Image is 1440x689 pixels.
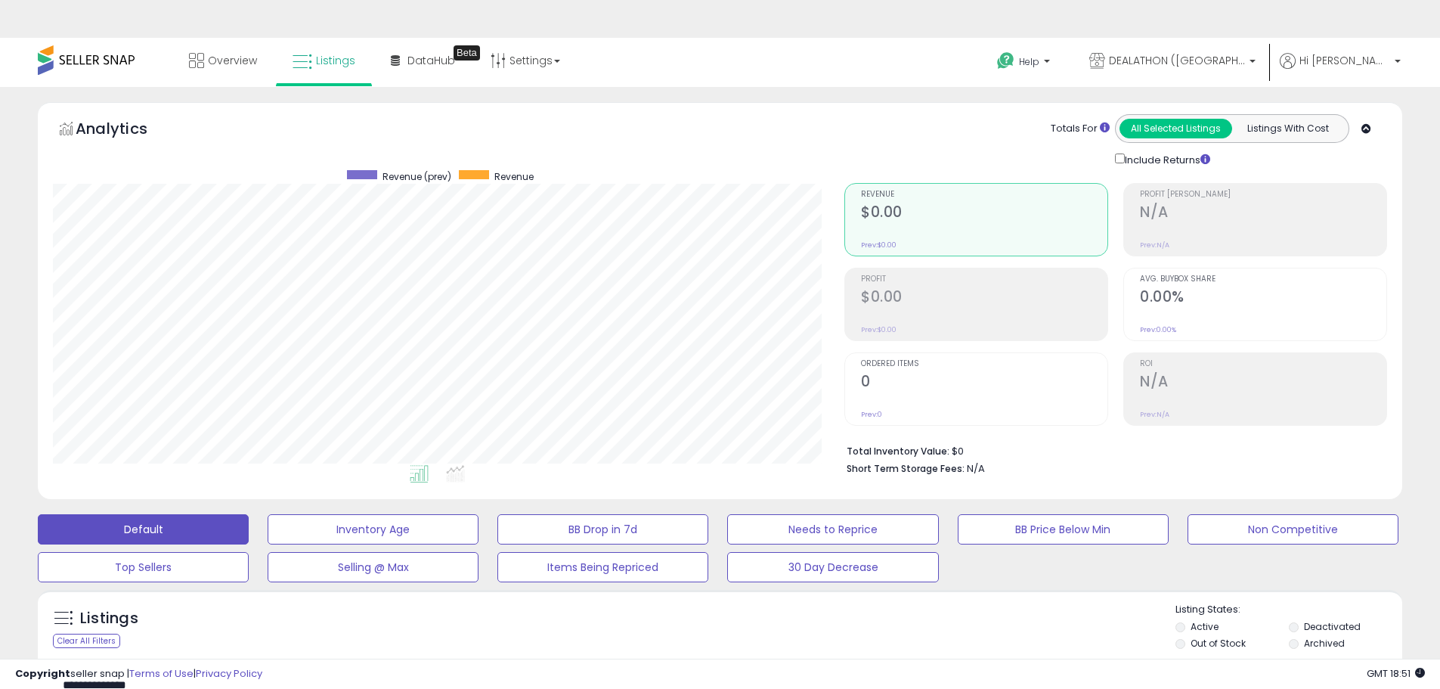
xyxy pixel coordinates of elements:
small: Prev: $0.00 [861,241,897,250]
div: Include Returns [1104,151,1228,168]
span: ROI [1140,360,1386,368]
span: 2025-09-10 18:51 GMT [1367,666,1425,681]
div: Clear All Filters [53,634,120,648]
div: seller snap | | [15,667,262,681]
button: Non Competitive [1188,514,1398,545]
h5: Listings [80,608,138,629]
span: Profit [PERSON_NAME] [1140,191,1386,199]
h2: 0 [861,373,1107,393]
span: DEALATHON ([GEOGRAPHIC_DATA]) [1109,53,1245,68]
a: Overview [178,38,268,83]
span: Overview [208,53,257,68]
label: Active [1191,620,1219,633]
span: Listings [316,53,355,68]
h5: Analytics [76,118,177,143]
div: Totals For [1051,122,1110,136]
div: Tooltip anchor [454,45,480,61]
button: Items Being Repriced [497,552,708,582]
button: Top Sellers [38,552,249,582]
small: Prev: $0.00 [861,325,897,334]
span: Help [1019,55,1039,68]
button: Default [38,514,249,545]
button: Listings With Cost [1231,119,1344,138]
span: Revenue [861,191,1107,199]
a: DEALATHON ([GEOGRAPHIC_DATA]) [1078,38,1267,87]
button: Needs to Reprice [727,514,938,545]
small: Prev: 0.00% [1140,325,1176,334]
span: Profit [861,275,1107,284]
span: Revenue [494,170,534,183]
h2: N/A [1140,203,1386,224]
p: Listing States: [1175,603,1402,617]
a: Listings [281,38,367,83]
h2: N/A [1140,373,1386,393]
li: $0 [847,441,1376,459]
span: DataHub [407,53,455,68]
span: Ordered Items [861,360,1107,368]
b: Total Inventory Value: [847,445,949,458]
span: Hi [PERSON_NAME] [1299,53,1390,68]
b: Short Term Storage Fees: [847,462,965,475]
button: 30 Day Decrease [727,552,938,582]
i: Get Help [996,51,1015,70]
small: Prev: N/A [1140,410,1169,419]
h2: 0.00% [1140,288,1386,309]
a: Terms of Use [129,666,194,681]
h2: $0.00 [861,203,1107,224]
a: DataHub [379,38,466,83]
label: Deactivated [1304,620,1361,633]
h2: $0.00 [861,288,1107,309]
small: Prev: N/A [1140,241,1169,250]
span: Revenue (prev) [382,170,451,183]
button: All Selected Listings [1119,119,1232,138]
span: Avg. Buybox Share [1140,275,1386,284]
a: Privacy Policy [196,666,262,681]
button: BB Drop in 7d [497,514,708,545]
button: Inventory Age [268,514,478,545]
span: N/A [967,461,985,476]
a: Help [985,40,1065,87]
a: Hi [PERSON_NAME] [1280,53,1401,87]
button: Selling @ Max [268,552,478,582]
strong: Copyright [15,666,70,681]
button: BB Price Below Min [958,514,1169,545]
label: Archived [1304,637,1345,650]
label: Out of Stock [1191,637,1246,650]
small: Prev: 0 [861,410,882,419]
a: Settings [479,38,571,83]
